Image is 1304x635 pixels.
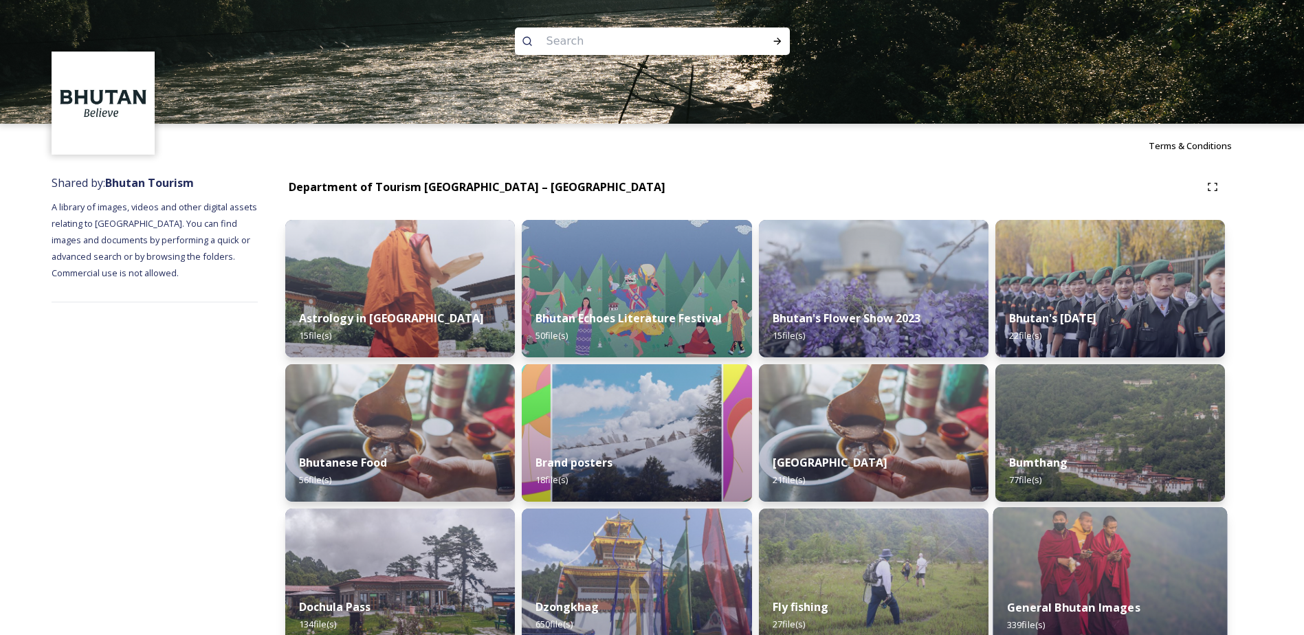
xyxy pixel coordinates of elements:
[1009,455,1068,470] strong: Bumthang
[995,220,1225,357] img: Bhutan%2520National%2520Day10.jpg
[773,311,920,326] strong: Bhutan's Flower Show 2023
[1149,137,1252,154] a: Terms & Conditions
[535,474,568,486] span: 18 file(s)
[54,54,153,153] img: BT_Logo_BB_Lockup_CMYK_High%2520Res.jpg
[299,618,336,630] span: 134 file(s)
[535,329,568,342] span: 50 file(s)
[535,599,599,614] strong: Dzongkhag
[1009,474,1041,486] span: 77 file(s)
[773,618,805,630] span: 27 file(s)
[299,455,387,470] strong: Bhutanese Food
[1149,140,1232,152] span: Terms & Conditions
[285,364,515,502] img: Bumdeling%2520090723%2520by%2520Amp%2520Sripimanwat-4.jpg
[299,329,331,342] span: 15 file(s)
[1007,619,1045,631] span: 339 file(s)
[299,599,371,614] strong: Dochula Pass
[299,311,484,326] strong: Astrology in [GEOGRAPHIC_DATA]
[759,364,988,502] img: Bumdeling%2520090723%2520by%2520Amp%2520Sripimanwat-4%25202.jpg
[759,220,988,357] img: Bhutan%2520Flower%2520Show2.jpg
[105,175,194,190] strong: Bhutan Tourism
[522,220,751,357] img: Bhutan%2520Echoes7.jpg
[299,474,331,486] span: 56 file(s)
[1009,329,1041,342] span: 22 file(s)
[773,329,805,342] span: 15 file(s)
[773,455,887,470] strong: [GEOGRAPHIC_DATA]
[289,179,665,194] strong: Department of Tourism [GEOGRAPHIC_DATA] – [GEOGRAPHIC_DATA]
[285,220,515,357] img: _SCH1465.jpg
[1009,311,1096,326] strong: Bhutan's [DATE]
[773,599,828,614] strong: Fly fishing
[535,618,573,630] span: 650 file(s)
[540,26,728,56] input: Search
[1007,600,1140,615] strong: General Bhutan Images
[52,201,259,279] span: A library of images, videos and other digital assets relating to [GEOGRAPHIC_DATA]. You can find ...
[535,311,722,326] strong: Bhutan Echoes Literature Festival
[773,474,805,486] span: 21 file(s)
[522,364,751,502] img: Bhutan_Believe_800_1000_4.jpg
[52,175,194,190] span: Shared by:
[995,364,1225,502] img: Bumthang%2520180723%2520by%2520Amp%2520Sripimanwat-20.jpg
[535,455,612,470] strong: Brand posters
